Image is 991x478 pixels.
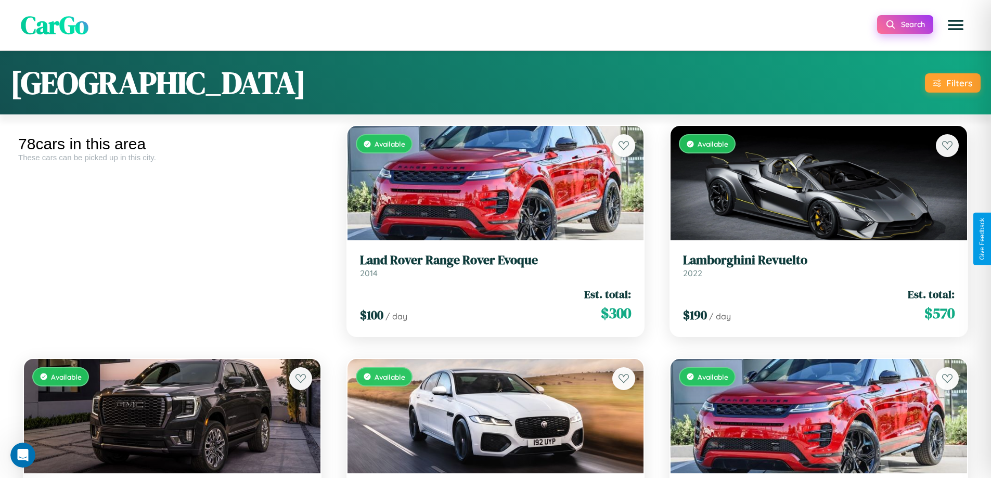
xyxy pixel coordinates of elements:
span: $ 570 [924,303,955,324]
span: Available [698,139,728,148]
h1: [GEOGRAPHIC_DATA] [10,61,306,104]
span: Search [901,20,925,29]
div: Give Feedback [979,218,986,260]
a: Lamborghini Revuelto2022 [683,253,955,278]
h3: Lamborghini Revuelto [683,253,955,268]
h3: Land Rover Range Rover Evoque [360,253,632,268]
div: Filters [946,77,972,88]
span: $ 300 [601,303,631,324]
span: Est. total: [584,287,631,302]
span: / day [385,311,407,321]
iframe: Intercom live chat [10,443,35,468]
span: Available [698,372,728,381]
span: $ 190 [683,306,707,324]
button: Open menu [941,10,970,40]
div: These cars can be picked up in this city. [18,153,326,162]
button: Search [877,15,933,34]
span: 2014 [360,268,378,278]
a: Land Rover Range Rover Evoque2014 [360,253,632,278]
span: Available [51,372,82,381]
span: Est. total: [908,287,955,302]
span: CarGo [21,8,88,42]
div: 78 cars in this area [18,135,326,153]
button: Filters [925,73,981,93]
span: Available [375,139,405,148]
span: 2022 [683,268,702,278]
span: $ 100 [360,306,383,324]
span: Available [375,372,405,381]
span: / day [709,311,731,321]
